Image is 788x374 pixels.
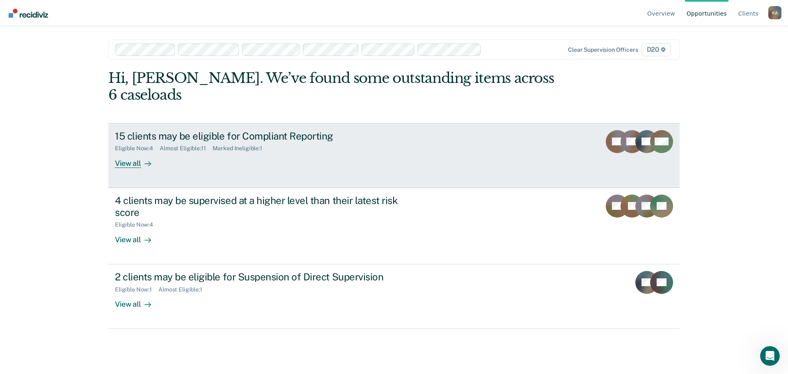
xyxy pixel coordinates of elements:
[108,188,680,264] a: 4 clients may be supervised at a higher level than their latest risk scoreEligible Now:4View all
[158,286,209,293] div: Almost Eligible : 1
[108,70,566,103] div: Hi, [PERSON_NAME]. We’ve found some outstanding items across 6 caseloads
[115,195,403,218] div: 4 clients may be supervised at a higher level than their latest risk score
[115,130,403,142] div: 15 clients may be eligible for Compliant Reporting
[115,145,160,152] div: Eligible Now : 4
[160,145,213,152] div: Almost Eligible : 11
[115,221,160,228] div: Eligible Now : 4
[213,145,269,152] div: Marked Ineligible : 1
[760,346,780,366] iframe: Intercom live chat
[115,286,158,293] div: Eligible Now : 1
[108,264,680,329] a: 2 clients may be eligible for Suspension of Direct SupervisionEligible Now:1Almost Eligible:1View...
[768,6,781,19] div: K A
[115,228,161,244] div: View all
[108,123,680,188] a: 15 clients may be eligible for Compliant ReportingEligible Now:4Almost Eligible:11Marked Ineligib...
[641,43,671,56] span: D20
[115,271,403,283] div: 2 clients may be eligible for Suspension of Direct Supervision
[568,46,638,53] div: Clear supervision officers
[768,6,781,19] button: Profile dropdown button
[115,293,161,309] div: View all
[115,152,161,168] div: View all
[9,9,48,18] img: Recidiviz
